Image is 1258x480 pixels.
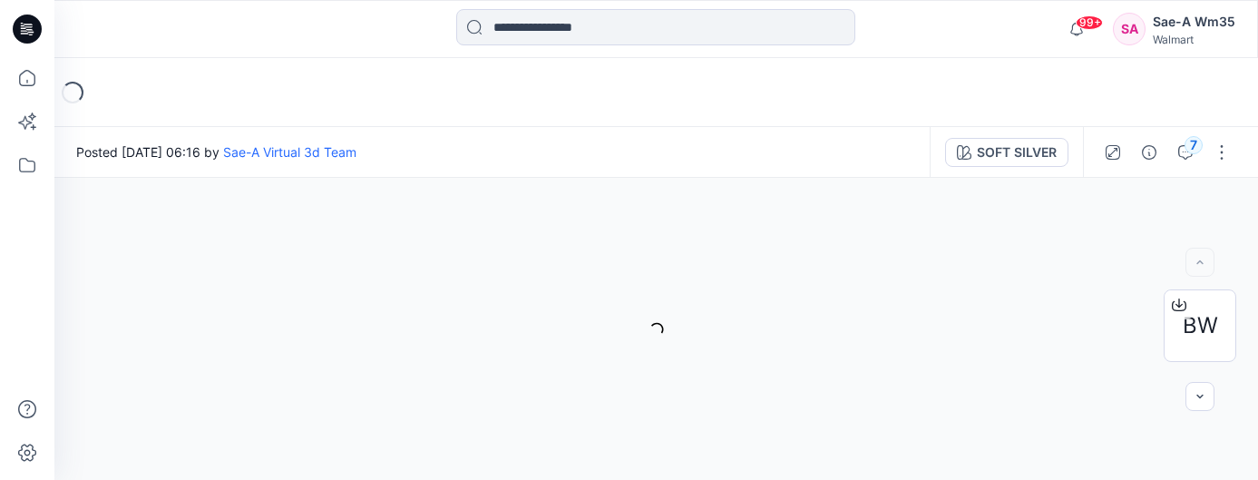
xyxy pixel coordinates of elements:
span: 99+ [1076,15,1103,30]
div: Sae-A Wm35 [1153,11,1235,33]
span: BW [1183,309,1218,342]
div: Walmart [1153,33,1235,46]
a: Sae-A Virtual 3d Team [223,144,356,160]
span: Posted [DATE] 06:16 by [76,142,356,162]
button: Details [1135,138,1164,167]
div: 7 [1185,136,1203,154]
button: SOFT SILVER [945,138,1068,167]
div: SOFT SILVER [977,142,1057,162]
div: SA [1113,13,1146,45]
button: 7 [1171,138,1200,167]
